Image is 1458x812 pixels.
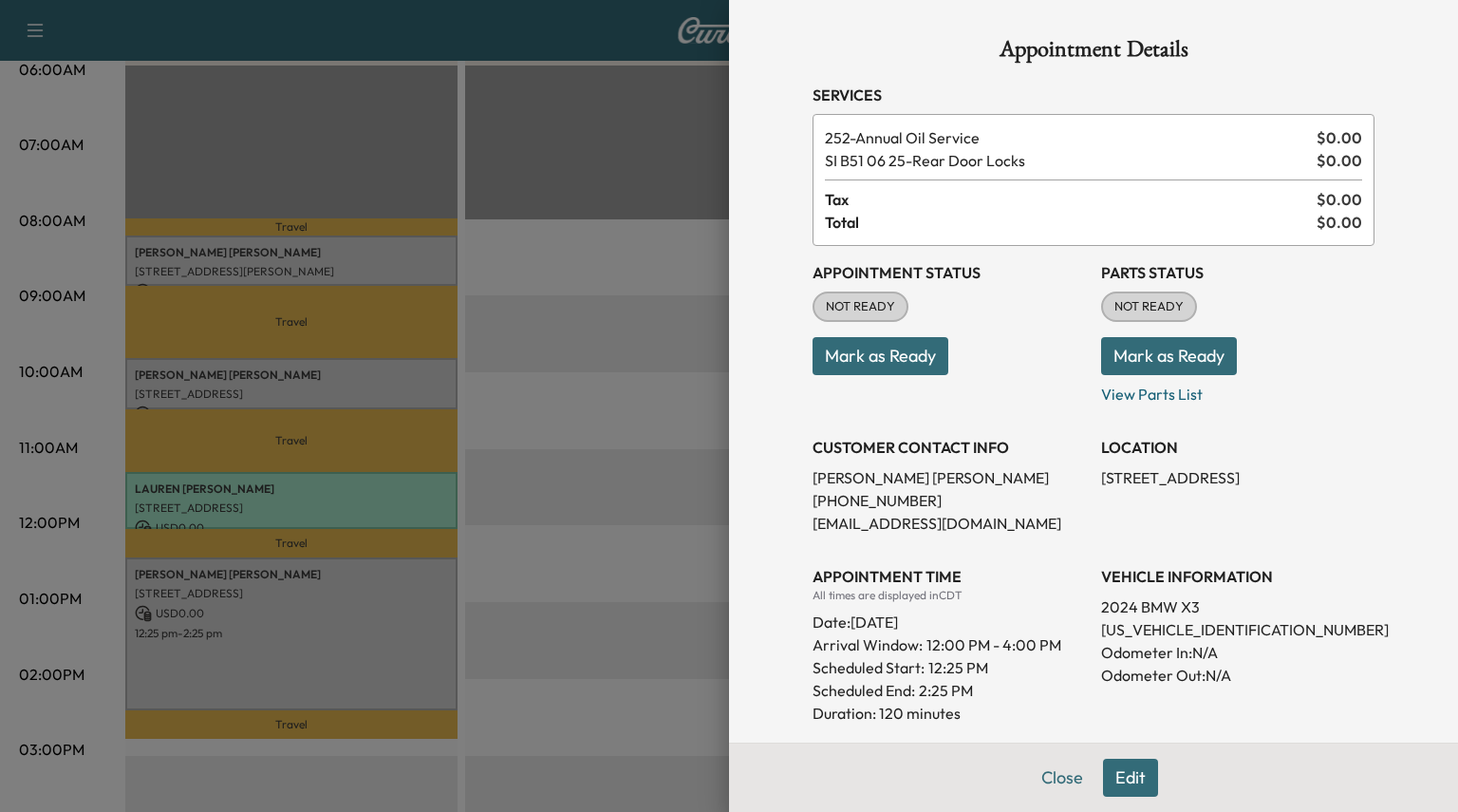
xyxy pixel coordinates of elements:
h3: APPOINTMENT TIME [813,565,1086,588]
h3: VEHICLE INFORMATION [1101,565,1374,588]
p: Scheduled Start: [813,656,925,679]
p: [PERSON_NAME] [PERSON_NAME] [813,466,1086,489]
button: Close [1029,759,1095,797]
div: All times are displayed in CDT [813,588,1086,603]
button: Edit [1103,759,1158,797]
h3: CUSTOMER CONTACT INFO [813,436,1086,459]
span: Rear Door Locks [825,149,1309,172]
p: View Parts List [1101,375,1374,406]
p: 2:25 PM [919,679,973,702]
span: Tax [825,188,1317,211]
h3: LOCATION [1101,436,1374,459]
span: $ 0.00 [1317,188,1362,211]
p: Arrival Window: [813,633,1086,656]
span: Total [825,211,1317,234]
h3: Parts Status [1101,261,1374,284]
h3: Appointment Status [813,261,1086,284]
div: Date: [DATE] [813,603,1086,633]
span: $ 0.00 [1317,149,1362,172]
p: [PHONE_NUMBER] [813,489,1086,512]
p: 12:25 PM [928,656,988,679]
span: $ 0.00 [1317,211,1362,234]
span: $ 0.00 [1317,126,1362,149]
button: Mark as Ready [813,337,948,375]
h3: Services [813,84,1374,106]
p: Scheduled End: [813,679,915,702]
p: Odometer In: N/A [1101,641,1374,664]
p: Odometer Out: N/A [1101,664,1374,687]
span: NOT READY [814,297,907,316]
p: Duration: 120 minutes [813,702,1086,725]
p: [STREET_ADDRESS] [1101,466,1374,489]
span: 12:00 PM - 4:00 PM [926,633,1061,656]
button: Mark as Ready [1101,337,1237,375]
span: Annual Oil Service [825,126,1309,149]
p: [US_VEHICLE_IDENTIFICATION_NUMBER] [1101,618,1374,641]
p: [EMAIL_ADDRESS][DOMAIN_NAME] [813,512,1086,535]
h1: Appointment Details [813,38,1374,68]
p: 2024 BMW X3 [1101,595,1374,618]
span: NOT READY [1103,297,1195,316]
